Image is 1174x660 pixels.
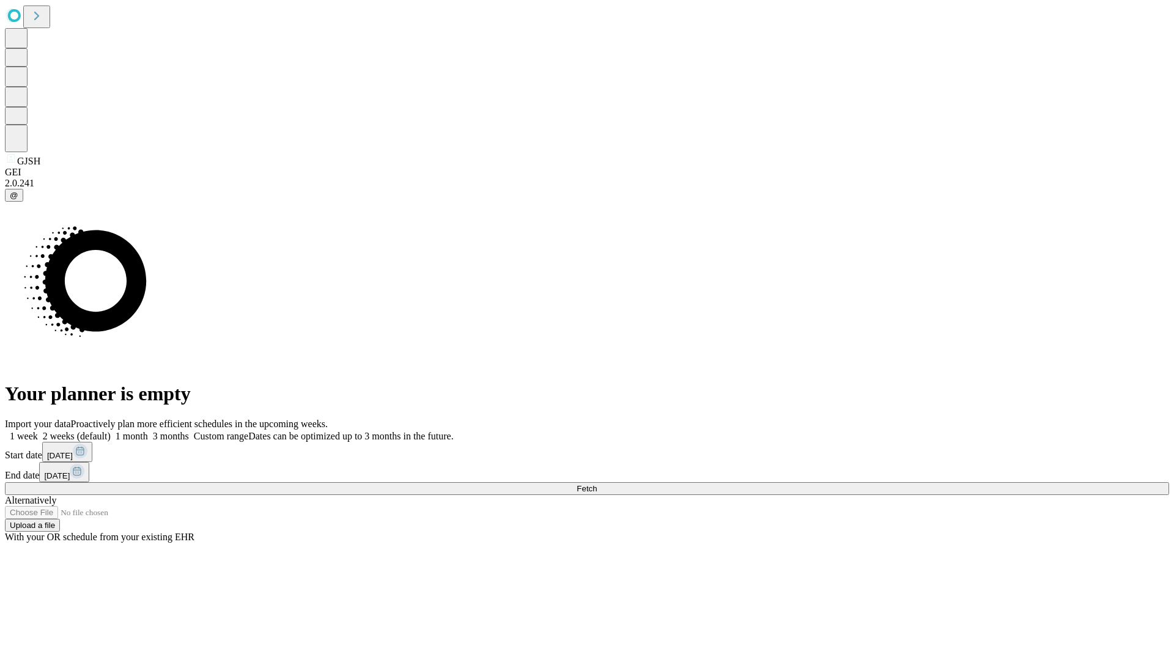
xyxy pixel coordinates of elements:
h1: Your planner is empty [5,383,1169,405]
div: End date [5,462,1169,482]
span: Fetch [577,484,597,493]
span: Proactively plan more efficient schedules in the upcoming weeks. [71,419,328,429]
button: Upload a file [5,519,60,532]
span: 1 month [116,431,148,441]
button: Fetch [5,482,1169,495]
div: 2.0.241 [5,178,1169,189]
span: [DATE] [47,451,73,460]
button: [DATE] [42,442,92,462]
span: [DATE] [44,471,70,480]
span: With your OR schedule from your existing EHR [5,532,194,542]
button: [DATE] [39,462,89,482]
span: Custom range [194,431,248,441]
span: 2 weeks (default) [43,431,111,441]
span: Dates can be optimized up to 3 months in the future. [248,431,453,441]
span: 3 months [153,431,189,441]
span: GJSH [17,156,40,166]
span: Import your data [5,419,71,429]
span: Alternatively [5,495,56,505]
span: @ [10,191,18,200]
button: @ [5,189,23,202]
div: Start date [5,442,1169,462]
div: GEI [5,167,1169,178]
span: 1 week [10,431,38,441]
